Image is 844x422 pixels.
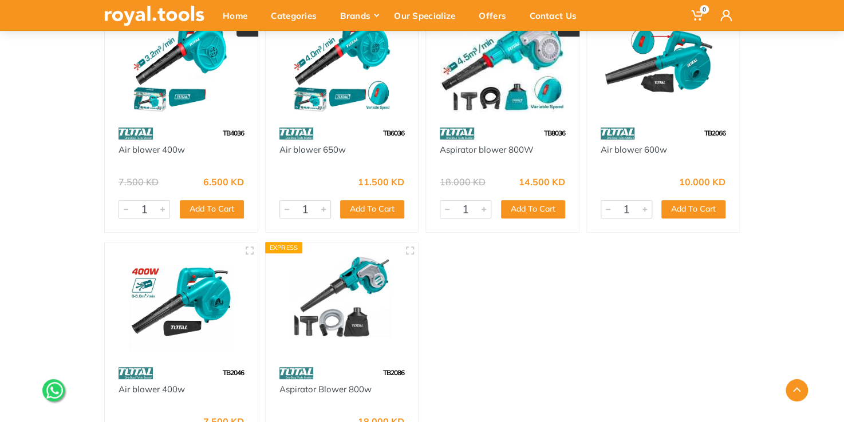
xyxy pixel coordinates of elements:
a: Air blower 400w [119,144,185,155]
img: Royal Tools - Air blower 400w [115,253,247,352]
div: 7.500 KD [119,177,159,186]
img: 86.webp [279,124,314,144]
button: Add To Cart [501,200,565,218]
span: TB6036 [383,129,404,137]
img: Royal Tools - Aspirator blower 800W [436,13,569,112]
div: 14.500 KD [519,177,565,186]
div: Express [265,242,303,253]
button: Add To Cart [180,200,244,218]
a: Air blower 650w [279,144,346,155]
img: royal.tools Logo [104,6,204,26]
div: Categories [263,3,332,27]
span: TB2066 [704,129,725,137]
div: Our Specialize [386,3,471,27]
span: TB4036 [223,129,244,137]
img: 86.webp [440,124,474,144]
img: 86.webp [119,363,153,383]
div: Home [215,3,263,27]
img: 86.webp [119,124,153,144]
div: Brands [332,3,386,27]
span: TB8036 [544,129,565,137]
img: 86.webp [279,363,314,383]
img: Royal Tools - Air blower 600w [597,13,729,112]
button: Add To Cart [661,200,725,218]
img: 86.webp [601,124,635,144]
span: 0 [700,5,709,14]
a: Air blower 600w [601,144,667,155]
span: TB2046 [223,368,244,377]
div: 6.500 KD [203,177,244,186]
div: 10.000 KD [679,177,725,186]
a: Aspirator blower 800W [440,144,534,155]
img: Royal Tools - Air blower 400w [115,13,247,112]
div: 18.000 KD [440,177,486,186]
span: TB2086 [383,368,404,377]
button: Add To Cart [340,200,404,218]
img: Royal Tools - Aspirator Blower 800w [276,253,408,352]
div: 11.500 KD [358,177,404,186]
div: Contact Us [522,3,592,27]
div: Offers [471,3,522,27]
img: Royal Tools - Air blower 650w [276,13,408,112]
